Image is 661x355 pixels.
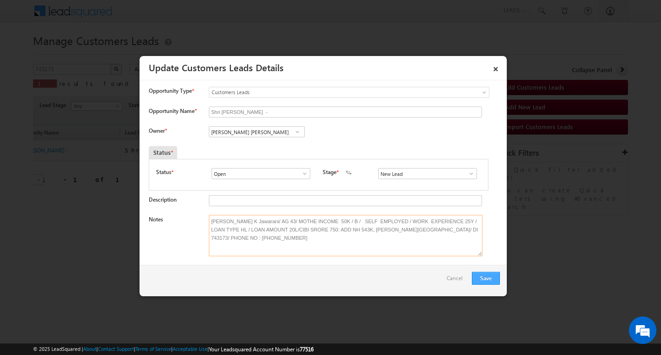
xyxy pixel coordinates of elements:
[488,59,504,75] a: ×
[209,88,452,96] span: Customers Leads
[149,196,177,203] label: Description
[173,346,207,352] a: Acceptable Use
[297,169,308,178] a: Show All Items
[463,169,475,178] a: Show All Items
[209,346,314,353] span: Your Leadsquared Account Number is
[209,87,489,98] a: Customers Leads
[151,5,173,27] div: Minimize live chat window
[149,107,196,114] label: Opportunity Name
[16,48,39,60] img: d_60004797649_company_0_60004797649
[33,345,314,354] span: © 2025 LeadSquared | | | | |
[156,168,171,176] label: Status
[378,168,477,179] input: Type to Search
[447,272,467,289] a: Cancel
[149,216,163,223] label: Notes
[149,146,177,159] div: Status
[135,346,171,352] a: Terms of Service
[209,126,305,137] input: Type to Search
[125,283,167,295] em: Start Chat
[149,61,284,73] a: Update Customers Leads Details
[300,346,314,353] span: 77516
[323,168,336,176] label: Stage
[98,346,134,352] a: Contact Support
[212,168,310,179] input: Type to Search
[149,127,167,134] label: Owner
[149,87,192,95] span: Opportunity Type
[48,48,154,60] div: Chat with us now
[472,272,500,285] button: Save
[12,85,168,275] textarea: Type your message and hit 'Enter'
[291,127,303,136] a: Show All Items
[83,346,96,352] a: About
